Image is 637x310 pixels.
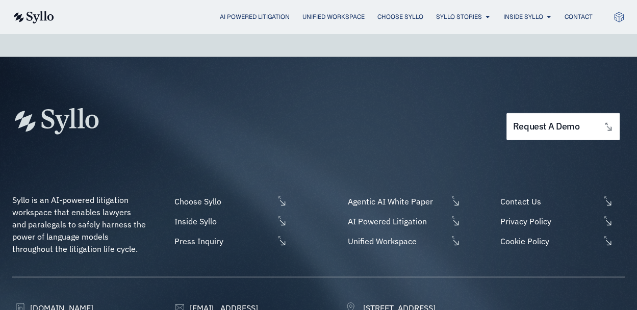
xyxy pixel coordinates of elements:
[345,195,461,208] a: Agentic AI White Paper
[513,122,579,132] span: request a demo
[436,12,482,21] a: Syllo Stories
[503,12,543,21] a: Inside Syllo
[4,15,159,93] iframe: profile
[345,235,447,247] span: Unified Workspace
[172,235,287,247] a: Press Inquiry
[172,195,287,208] a: Choose Syllo
[498,235,625,247] a: Cookie Policy
[506,113,620,140] a: request a demo
[172,215,287,227] a: Inside Syllo
[74,12,593,22] nav: Menu
[377,12,423,21] a: Choose Syllo
[302,12,365,21] a: Unified Workspace
[345,215,461,227] a: AI Powered Litigation
[498,195,625,208] a: Contact Us
[345,215,447,227] span: AI Powered Litigation
[345,235,461,247] a: Unified Workspace
[498,215,625,227] a: Privacy Policy
[498,195,600,208] span: Contact Us
[172,235,274,247] span: Press Inquiry
[498,235,600,247] span: Cookie Policy
[172,195,274,208] span: Choose Syllo
[345,195,447,208] span: Agentic AI White Paper
[220,12,290,21] a: AI Powered Litigation
[172,215,274,227] span: Inside Syllo
[12,195,148,254] span: Syllo is an AI-powered litigation workspace that enables lawyers and paralegals to safely harness...
[74,12,593,22] div: Menu Toggle
[565,12,593,21] a: Contact
[498,215,600,227] span: Privacy Policy
[12,11,54,23] img: syllo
